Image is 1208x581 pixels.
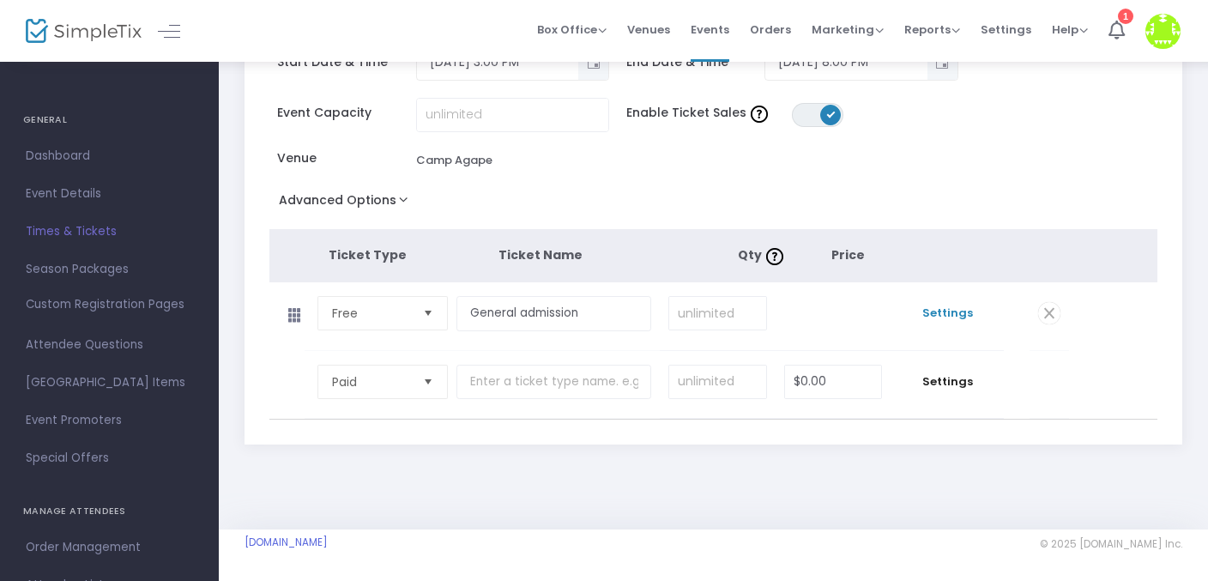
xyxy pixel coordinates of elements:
[626,104,793,122] span: Enable Ticket Sales
[765,48,927,76] input: Select date & time
[812,21,884,38] span: Marketing
[245,536,328,549] a: [DOMAIN_NAME]
[417,99,609,131] input: unlimited
[1040,537,1182,551] span: © 2025 [DOMAIN_NAME] Inc.
[26,258,193,281] span: Season Packages
[498,246,583,263] span: Ticket Name
[766,248,783,265] img: question-mark
[332,373,409,390] span: Paid
[751,106,768,123] img: question-mark
[785,366,882,398] input: Price
[827,110,836,118] span: ON
[26,183,193,205] span: Event Details
[26,372,193,394] span: [GEOGRAPHIC_DATA] Items
[981,8,1031,51] span: Settings
[329,246,407,263] span: Ticket Type
[456,296,652,331] input: Enter a ticket type name. e.g. General Admission
[626,53,764,71] span: End Date & Time
[277,53,415,71] span: Start Date & Time
[738,246,788,263] span: Qty
[456,365,652,400] input: Enter a ticket type name. e.g. General Admission
[750,8,791,51] span: Orders
[899,373,994,390] span: Settings
[1118,9,1133,24] div: 1
[23,103,196,137] h4: GENERAL
[627,8,670,51] span: Venues
[416,297,440,330] button: Select
[26,409,193,432] span: Event Promoters
[927,45,957,80] button: Toggle popup
[26,221,193,243] span: Times & Tickets
[691,8,729,51] span: Events
[26,536,193,559] span: Order Management
[26,447,193,469] span: Special Offers
[332,305,409,322] span: Free
[1052,21,1088,38] span: Help
[277,149,415,167] span: Venue
[417,48,579,76] input: Select date & time
[669,366,765,398] input: unlimited
[269,188,425,219] button: Advanced Options
[26,296,184,313] span: Custom Registration Pages
[416,366,440,398] button: Select
[578,45,608,80] button: Toggle popup
[899,305,994,322] span: Settings
[416,152,492,169] div: Camp Agape
[669,297,765,330] input: unlimited
[23,494,196,529] h4: MANAGE ATTENDEES
[277,104,415,122] span: Event Capacity
[26,334,193,356] span: Attendee Questions
[26,145,193,167] span: Dashboard
[831,246,865,263] span: Price
[904,21,960,38] span: Reports
[537,21,607,38] span: Box Office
